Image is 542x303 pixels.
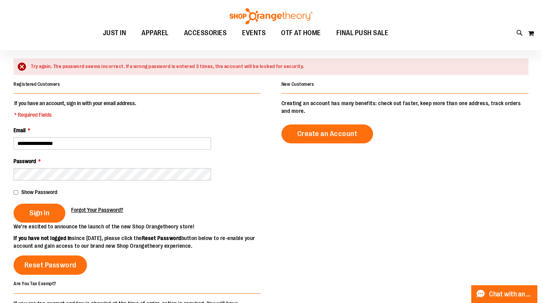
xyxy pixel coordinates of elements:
[31,63,521,70] div: Try again. The password seems incorrect. If a wrong password is entered 3 times, the account will...
[14,234,271,250] p: since [DATE], please click the button below to re-enable your account and gain access to our bran...
[489,291,533,298] span: Chat with an Expert
[14,223,271,230] p: We’re excited to announce the launch of the new Shop Orangetheory store!
[95,24,134,42] a: JUST IN
[176,24,235,42] a: ACCESSORIES
[281,99,528,115] p: Creating an account has many benefits: check out faster, keep more than one address, track orders...
[71,207,123,213] span: Forgot Your Password?
[103,24,126,42] span: JUST IN
[141,24,169,42] span: APPAREL
[29,209,49,217] span: Sign In
[134,24,176,42] a: APPAREL
[281,82,314,87] strong: New Customers
[14,255,87,275] a: Reset Password
[14,235,72,241] strong: If you have not logged in
[234,24,273,42] a: EVENTS
[21,189,57,195] span: Show Password
[14,281,56,286] strong: Are You Tax Exempt?
[281,124,373,143] a: Create an Account
[142,235,181,241] strong: Reset Password
[24,261,77,269] span: Reset Password
[14,99,137,119] legend: If you have an account, sign in with your email address.
[14,127,26,133] span: Email
[14,158,36,164] span: Password
[471,285,538,303] button: Chat with an Expert
[14,111,136,119] span: * Required Fields
[242,24,266,42] span: EVENTS
[228,8,314,24] img: Shop Orangetheory
[14,82,60,87] strong: Registered Customers
[71,206,123,214] a: Forgot Your Password?
[297,129,358,138] span: Create an Account
[336,24,389,42] span: FINAL PUSH SALE
[273,24,329,42] a: OTF AT HOME
[184,24,227,42] span: ACCESSORIES
[14,204,65,223] button: Sign In
[281,24,321,42] span: OTF AT HOME
[329,24,396,42] a: FINAL PUSH SALE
